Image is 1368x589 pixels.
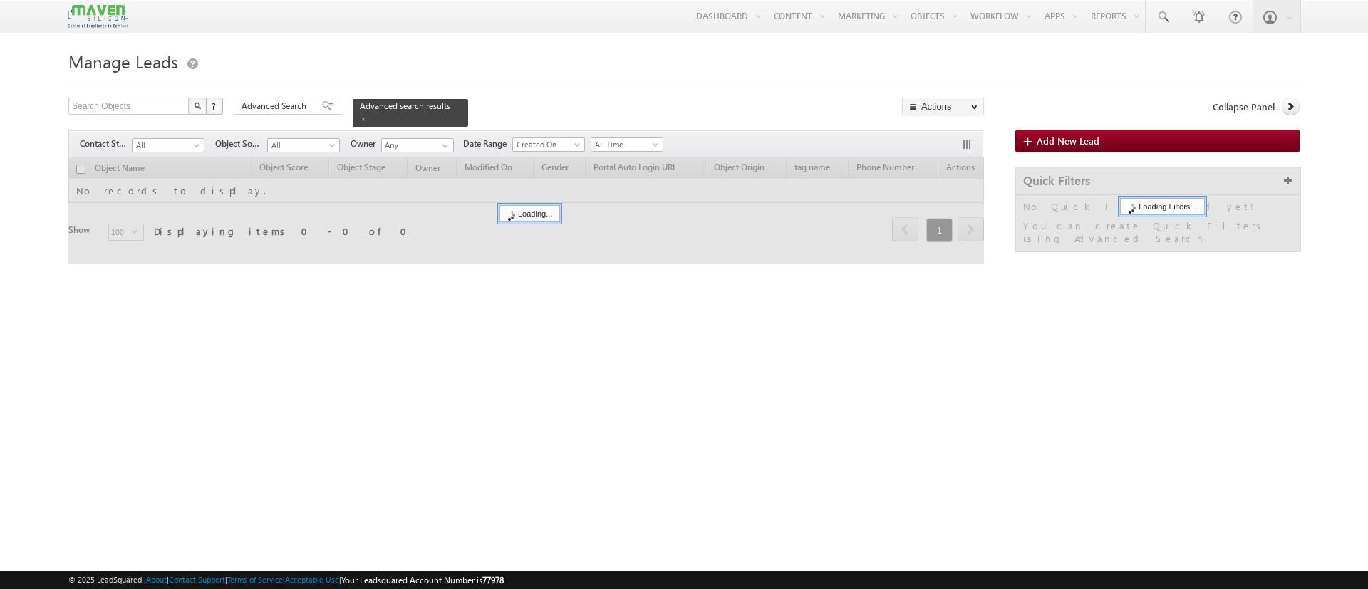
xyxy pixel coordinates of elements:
[268,139,336,152] span: All
[435,139,452,153] a: Show All Items
[80,137,132,150] span: Contact Stage
[206,98,223,115] button: ?
[227,575,283,584] a: Terms of Service
[902,98,984,115] button: Actions
[360,100,450,111] span: Advanced search results
[285,575,339,584] a: Acceptable Use
[499,205,560,222] div: Loading...
[215,137,267,150] span: Object Source
[513,138,581,151] span: Created On
[212,100,218,112] span: ?
[482,575,504,585] span: 77978
[1120,198,1204,215] div: Loading Filters...
[194,102,201,109] img: Search
[1213,100,1275,113] span: Collapse Panel
[463,137,512,150] span: Date Range
[1037,135,1099,147] span: Add New Lead
[242,100,311,113] span: Advanced Search
[68,4,128,28] img: Custom Logo
[267,138,340,152] a: All
[68,50,178,73] span: Manage Leads
[146,575,167,584] a: About
[68,573,504,587] span: © 2025 LeadSquared | | | | |
[341,575,504,585] span: Your Leadsquared Account Number is
[381,138,454,152] input: Type to Search
[133,139,200,152] span: All
[591,137,663,152] a: All Time
[169,575,225,584] a: Contact Support
[512,137,585,152] a: Created On
[351,137,381,150] span: Owner
[132,138,204,152] a: All
[591,138,659,151] span: All Time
